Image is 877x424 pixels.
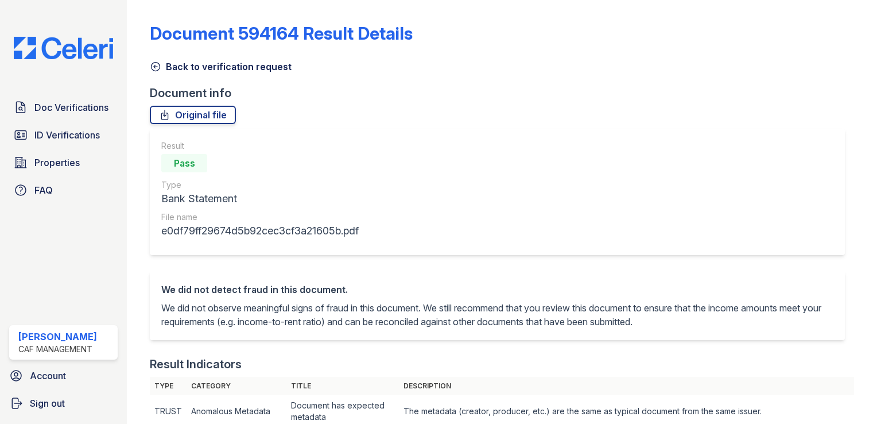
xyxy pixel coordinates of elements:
[150,356,242,372] div: Result Indicators
[9,124,118,147] a: ID Verifications
[9,151,118,174] a: Properties
[286,377,399,395] th: Title
[150,23,413,44] a: Document 594164 Result Details
[399,377,854,395] th: Description
[18,344,97,355] div: CAF Management
[150,377,187,395] th: Type
[5,37,122,59] img: CE_Logo_Blue-a8612792a0a2168367f1c8372b55b34899dd931a85d93a1a3d3e32e68fde9ad4.png
[161,301,833,329] p: We did not observe meaningful signs of fraud in this document. We still recommend that you review...
[150,106,236,124] a: Original file
[150,85,854,101] div: Document info
[34,128,100,142] span: ID Verifications
[30,369,66,383] span: Account
[161,283,833,296] div: We did not detect fraud in this document.
[5,392,122,415] a: Sign out
[9,96,118,119] a: Doc Verifications
[187,377,286,395] th: Category
[161,191,359,207] div: Bank Statement
[34,101,108,114] span: Doc Verifications
[30,396,65,410] span: Sign out
[5,364,122,387] a: Account
[161,140,359,152] div: Result
[150,60,292,74] a: Back to verification request
[9,179,118,202] a: FAQ
[161,179,359,191] div: Type
[34,183,53,197] span: FAQ
[161,223,359,239] div: e0df79ff29674d5b92cec3cf3a21605b.pdf
[18,330,97,344] div: [PERSON_NAME]
[161,211,359,223] div: File name
[34,156,80,169] span: Properties
[161,154,207,172] div: Pass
